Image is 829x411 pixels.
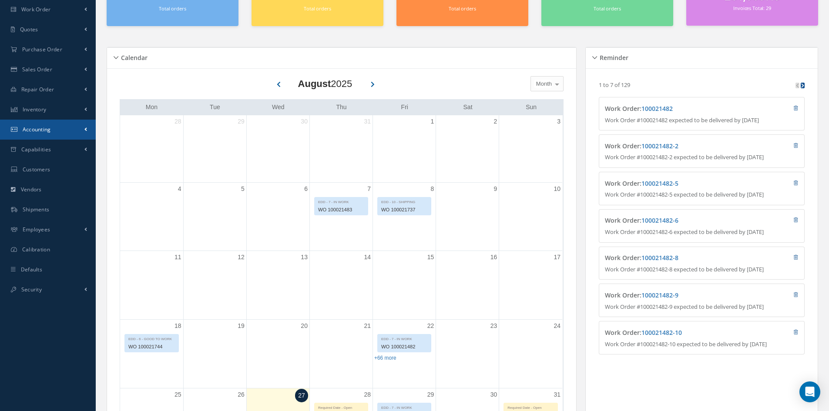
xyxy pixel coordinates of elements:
[640,104,673,113] span: :
[599,81,630,89] p: 1 to 7 of 129
[426,320,436,332] a: August 22, 2025
[378,403,431,411] div: EDD - 7 - IN WORK
[315,197,368,205] div: EDD - 7 - IN WORK
[605,153,799,162] p: Work Order #100021482-2 expected to be delivered by [DATE]
[125,334,178,342] div: EDD - 6 - GOOD TO WORK
[173,115,183,128] a: July 28, 2025
[208,102,222,113] a: Tuesday
[270,102,286,113] a: Wednesday
[504,403,557,411] div: Required Date - Open
[373,182,436,251] td: August 8, 2025
[298,77,352,91] div: 2025
[436,115,499,183] td: August 2, 2025
[605,340,799,349] p: Work Order #100021482-10 expected to be delivered by [DATE]
[309,319,373,388] td: August 21, 2025
[489,388,499,401] a: August 30, 2025
[23,126,51,133] span: Accounting
[436,319,499,388] td: August 23, 2025
[605,254,747,262] h4: Work Order
[640,216,678,224] span: :
[246,251,309,320] td: August 13, 2025
[378,334,431,342] div: EDD - 7 - IN WORK
[499,251,562,320] td: August 17, 2025
[378,197,431,205] div: EDD - 10 - SHIPPING
[21,86,54,93] span: Repair Order
[120,115,183,183] td: July 28, 2025
[22,246,50,253] span: Calibration
[641,179,678,187] a: 100021482-5
[378,342,431,352] div: WO 100021482
[605,116,799,125] p: Work Order #100021482 expected to be delivered by [DATE]
[183,319,246,388] td: August 19, 2025
[183,251,246,320] td: August 12, 2025
[23,166,50,173] span: Customers
[373,251,436,320] td: August 15, 2025
[378,205,431,215] div: WO 100021737
[239,183,246,195] a: August 5, 2025
[641,104,673,113] a: 100021482
[299,115,309,128] a: July 30, 2025
[605,292,747,299] h4: Work Order
[594,5,621,12] small: Total orders
[552,320,562,332] a: August 24, 2025
[374,355,396,361] a: Show 66 more events
[555,115,562,128] a: August 3, 2025
[144,102,159,113] a: Monday
[309,115,373,183] td: July 31, 2025
[183,115,246,183] td: July 29, 2025
[295,389,308,402] a: August 27, 2025
[23,106,47,113] span: Inventory
[21,146,51,153] span: Capabilities
[120,251,183,320] td: August 11, 2025
[429,183,436,195] a: August 8, 2025
[640,328,682,337] span: :
[304,5,331,12] small: Total orders
[362,115,373,128] a: July 31, 2025
[597,51,628,62] h5: Reminder
[173,320,183,332] a: August 18, 2025
[640,291,678,299] span: :
[449,5,476,12] small: Total orders
[21,286,42,293] span: Security
[20,26,38,33] span: Quotes
[552,388,562,401] a: August 31, 2025
[120,182,183,251] td: August 4, 2025
[489,251,499,264] a: August 16, 2025
[173,251,183,264] a: August 11, 2025
[733,5,771,11] small: Invoices Total: 29
[641,254,678,262] a: 100021482-8
[125,342,178,352] div: WO 100021744
[299,320,309,332] a: August 20, 2025
[552,183,562,195] a: August 10, 2025
[236,320,246,332] a: August 19, 2025
[23,226,50,233] span: Employees
[236,115,246,128] a: July 29, 2025
[173,388,183,401] a: August 25, 2025
[605,265,799,274] p: Work Order #100021482-8 expected to be delivered by [DATE]
[640,142,678,150] span: :
[641,328,682,337] a: 100021482-10
[366,183,373,195] a: August 7, 2025
[299,251,309,264] a: August 13, 2025
[524,102,538,113] a: Sunday
[373,115,436,183] td: August 1, 2025
[22,66,52,73] span: Sales Order
[23,206,50,213] span: Shipments
[492,115,499,128] a: August 2, 2025
[499,319,562,388] td: August 24, 2025
[489,320,499,332] a: August 23, 2025
[605,105,747,113] h4: Work Order
[159,5,186,12] small: Total orders
[534,80,552,88] span: Month
[246,182,309,251] td: August 6, 2025
[118,51,148,62] h5: Calendar
[302,183,309,195] a: August 6, 2025
[246,319,309,388] td: August 20, 2025
[176,183,183,195] a: August 4, 2025
[605,303,799,311] p: Work Order #100021482-9 expected to be delivered by [DATE]
[236,388,246,401] a: August 26, 2025
[641,291,678,299] a: 100021482-9
[362,251,373,264] a: August 14, 2025
[436,251,499,320] td: August 16, 2025
[641,142,678,150] a: 100021482-2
